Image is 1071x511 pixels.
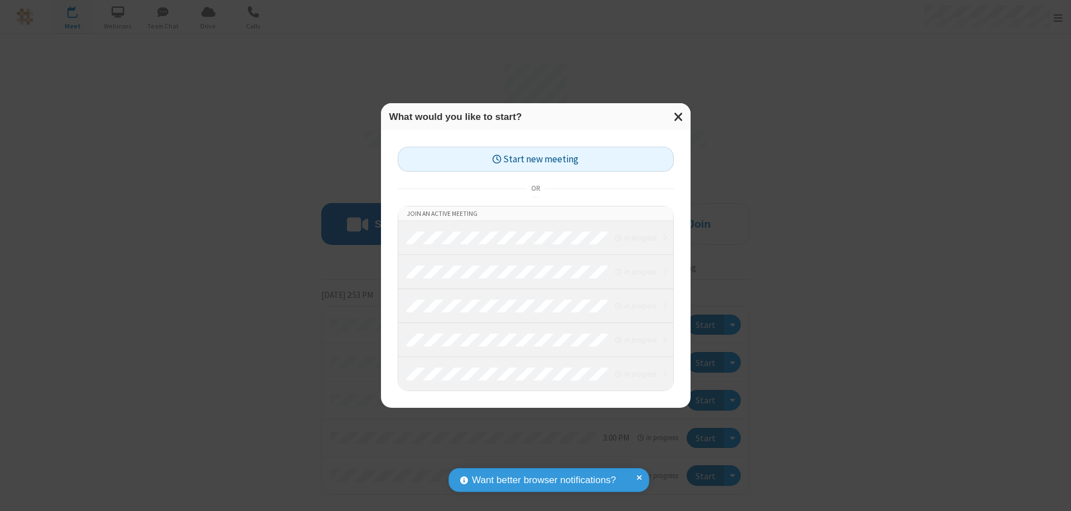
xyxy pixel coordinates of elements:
[472,473,616,488] span: Want better browser notifications?
[615,267,656,277] em: in progress
[615,233,656,243] em: in progress
[615,301,656,311] em: in progress
[398,147,674,172] button: Start new meeting
[527,181,544,197] span: or
[667,103,691,131] button: Close modal
[398,206,673,221] li: Join an active meeting
[389,112,682,122] h3: What would you like to start?
[615,335,656,345] em: in progress
[615,369,656,379] em: in progress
